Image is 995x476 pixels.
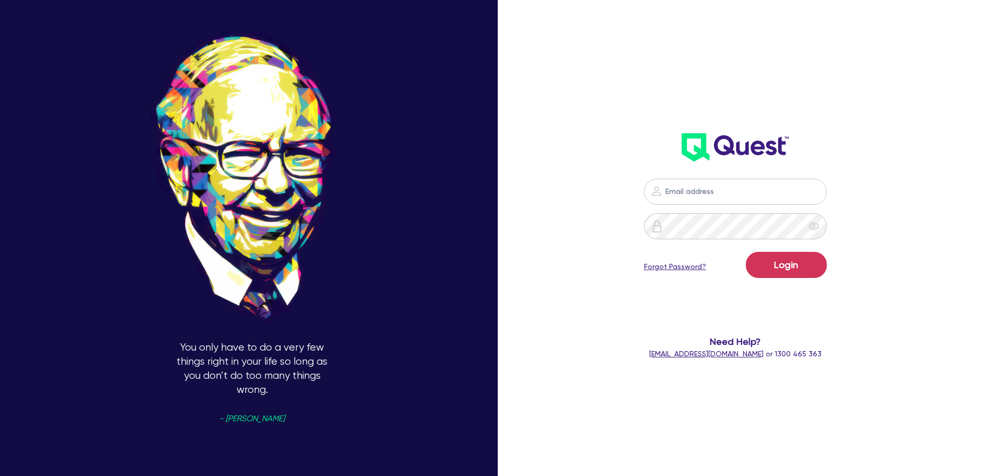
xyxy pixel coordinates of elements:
input: Email address [644,179,827,205]
span: eye [809,221,819,231]
span: Need Help? [602,334,869,349]
img: icon-password [651,220,663,233]
button: Login [746,252,827,278]
img: wH2k97JdezQIQAAAABJRU5ErkJggg== [682,133,789,161]
span: or 1300 465 363 [649,350,822,358]
span: - [PERSON_NAME] [219,415,285,423]
a: [EMAIL_ADDRESS][DOMAIN_NAME] [649,350,764,358]
a: Forgot Password? [644,261,706,272]
img: icon-password [650,185,663,198]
